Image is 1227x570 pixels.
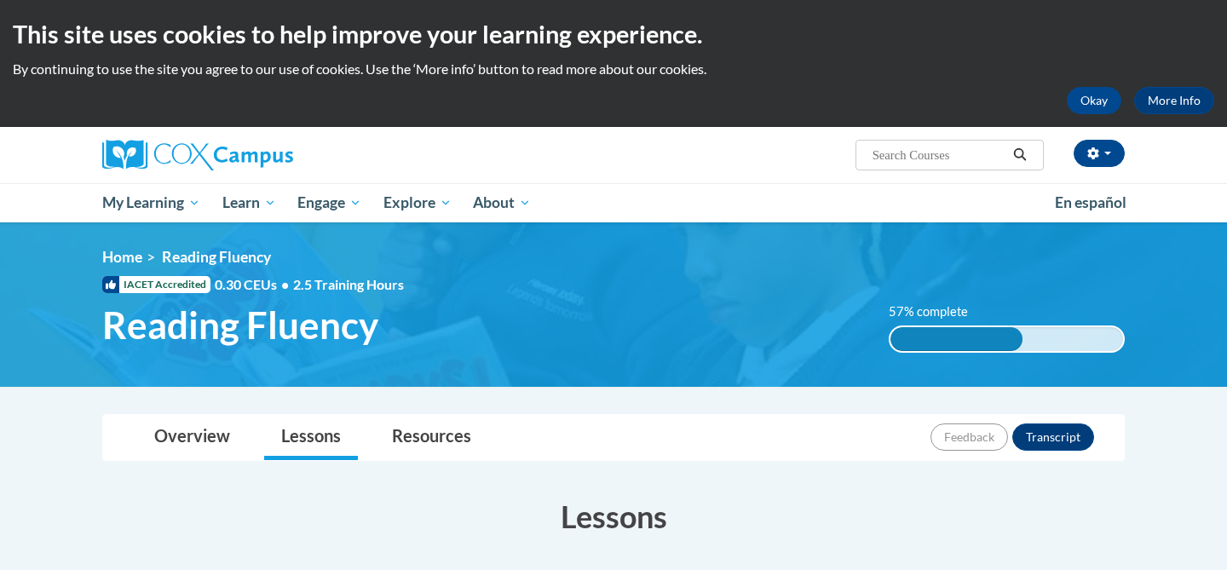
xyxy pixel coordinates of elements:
span: About [473,193,531,213]
a: Engage [286,183,372,222]
a: Explore [372,183,463,222]
a: Learn [211,183,287,222]
span: 0.30 CEUs [215,275,293,294]
span: 2.5 Training Hours [293,276,404,292]
div: Main menu [77,183,1150,222]
button: Account Settings [1074,140,1125,167]
span: Reading Fluency [162,248,271,266]
button: Transcript [1012,423,1094,451]
a: Overview [137,415,247,460]
a: My Learning [91,183,211,222]
span: IACET Accredited [102,276,210,293]
span: Explore [383,193,452,213]
span: My Learning [102,193,200,213]
a: About [463,183,543,222]
h3: Lessons [102,495,1125,538]
span: En español [1055,193,1126,211]
button: Feedback [930,423,1008,451]
label: 57% complete [889,302,987,321]
a: More Info [1134,87,1214,114]
span: • [281,276,289,292]
div: 57% complete [890,327,1023,351]
span: Engage [297,193,361,213]
img: Cox Campus [102,140,293,170]
a: Home [102,248,142,266]
span: Learn [222,193,276,213]
input: Search Courses [871,145,1007,165]
span: Reading Fluency [102,302,378,348]
h2: This site uses cookies to help improve your learning experience. [13,17,1214,51]
a: Resources [375,415,488,460]
a: Lessons [264,415,358,460]
button: Search [1007,145,1033,165]
p: By continuing to use the site you agree to our use of cookies. Use the ‘More info’ button to read... [13,60,1214,78]
button: Okay [1067,87,1121,114]
a: Cox Campus [102,140,426,170]
a: En español [1044,185,1138,221]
